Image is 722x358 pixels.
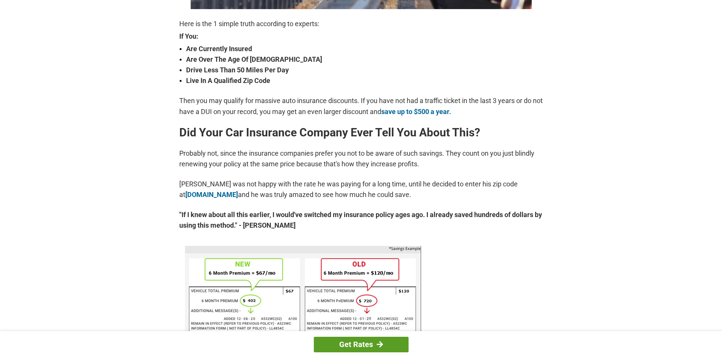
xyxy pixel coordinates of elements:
[186,65,543,75] strong: Drive Less Than 50 Miles Per Day
[381,108,451,116] a: save up to $500 a year.
[179,33,543,40] strong: If You:
[179,95,543,117] p: Then you may qualify for massive auto insurance discounts. If you have not had a traffic ticket i...
[179,148,543,169] p: Probably not, since the insurance companies prefer you not to be aware of such savings. They coun...
[186,75,543,86] strong: Live In A Qualified Zip Code
[179,209,543,231] strong: "If I knew about all this earlier, I would've switched my insurance policy ages ago. I already sa...
[186,54,543,65] strong: Are Over The Age Of [DEMOGRAPHIC_DATA]
[186,44,543,54] strong: Are Currently Insured
[314,337,409,352] a: Get Rates
[179,19,543,29] p: Here is the 1 simple truth according to experts:
[185,246,421,336] img: savings
[185,191,238,199] a: [DOMAIN_NAME]
[179,127,543,139] h2: Did Your Car Insurance Company Ever Tell You About This?
[179,179,543,200] p: [PERSON_NAME] was not happy with the rate he was paying for a long time, until he decided to ente...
